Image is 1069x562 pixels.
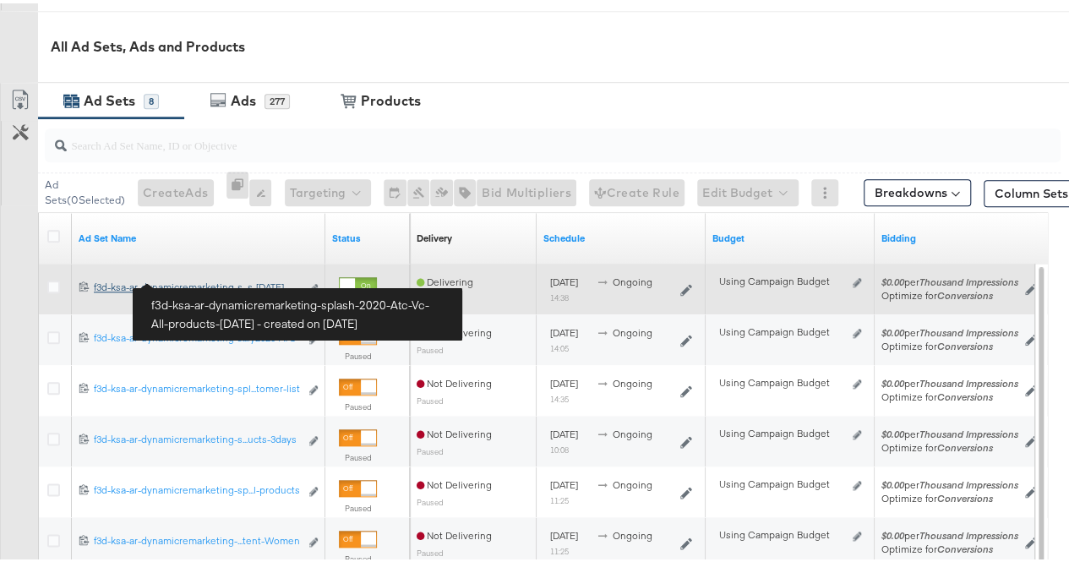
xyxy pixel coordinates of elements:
[613,323,652,336] span: ongoing
[881,336,1018,350] div: Optimize for
[719,322,848,336] div: Using Campaign Budget
[919,424,1018,437] em: Thousand Impressions
[613,526,652,538] span: ongoing
[417,494,444,504] sub: Paused
[881,539,1018,553] div: Optimize for
[332,228,403,242] a: Shows the current state of your Ad Set.
[881,526,1018,538] span: per
[937,387,993,400] em: Conversions
[94,531,299,548] a: f3d-ksa-ar-dynamicremarketing-...tent-Women
[94,531,299,544] div: f3d-ksa-ar-dynamicremarketing-...tent-Women
[550,289,569,299] sub: 14:38
[719,373,848,386] div: Using Campaign Budget
[417,272,473,285] span: Delivering
[550,272,578,285] span: [DATE]
[881,387,1018,401] div: Optimize for
[144,90,159,106] div: 8
[881,424,1018,437] span: per
[417,374,492,386] span: Not Delivering
[339,499,377,510] label: Paused
[613,424,652,437] span: ongoing
[550,424,578,437] span: [DATE]
[94,328,299,346] a: f3d-ksa-ar-dynamicremarketing-s...ly2020-ATC
[881,272,904,285] em: $0.00
[417,228,452,242] div: Delivery
[417,323,492,336] span: Not Delivering
[226,168,249,211] div: 0
[919,323,1018,336] em: Thousand Impressions
[550,390,569,401] sub: 14:35
[881,374,904,386] em: $0.00
[79,228,319,242] a: Your Ad Set name.
[719,474,848,488] div: Using Campaign Budget
[417,392,444,402] sub: Paused
[339,449,377,460] label: Paused
[919,526,1018,538] em: Thousand Impressions
[550,323,578,336] span: [DATE]
[881,475,904,488] em: $0.00
[550,374,578,386] span: [DATE]
[550,543,569,553] sub: 11:25
[550,441,569,451] sub: 10:08
[881,526,904,538] em: $0.00
[84,88,135,107] div: Ad Sets
[417,443,444,453] sub: Paused
[417,544,444,554] sub: Paused
[265,90,290,106] div: 277
[94,429,299,447] a: f3d-ksa-ar-dynamicremarketing-s...ucts-3days
[417,424,492,437] span: Not Delivering
[94,379,299,396] a: f3d-ksa-ar-dynamicremarketing-spl...tomer-list
[94,328,299,341] div: f3d-ksa-ar-dynamicremarketing-s...ly2020-ATC
[719,271,848,285] div: Using Campaign Budget
[550,526,578,538] span: [DATE]
[864,176,971,203] button: Breakdowns
[937,488,993,501] em: Conversions
[881,424,904,437] em: $0.00
[719,525,848,538] div: Using Campaign Budget
[45,174,125,205] div: Ad Sets ( 0 Selected)
[417,475,492,488] span: Not Delivering
[543,228,699,242] a: Shows when your Ad Set is scheduled to deliver.
[94,379,299,392] div: f3d-ksa-ar-dynamicremarketing-spl...tomer-list
[67,118,972,151] input: Search Ad Set Name, ID or Objective
[881,228,1037,242] a: Shows your bid and optimisation settings for this Ad Set.
[919,374,1018,386] em: Thousand Impressions
[613,374,652,386] span: ongoing
[550,492,569,502] sub: 11:25
[94,480,299,494] div: f3d-ksa-ar-dynamicremarketing-sp...l-products
[94,277,299,291] div: f3d-ksa-ar-dynamicremarketing-s...s-[DATE]
[550,475,578,488] span: [DATE]
[919,475,1018,488] em: Thousand Impressions
[94,480,299,498] a: f3d-ksa-ar-dynamicremarketing-sp...l-products
[919,272,1018,285] em: Thousand Impressions
[881,438,1018,451] div: Optimize for
[937,438,993,450] em: Conversions
[881,475,1018,488] span: per
[339,398,377,409] label: Paused
[937,336,993,349] em: Conversions
[339,550,377,561] label: Paused
[417,341,444,352] sub: Paused
[937,539,993,552] em: Conversions
[712,228,868,242] a: Shows the current budget of Ad Set.
[881,323,1018,336] span: per
[613,272,652,285] span: ongoing
[417,228,452,242] a: Reflects the ability of your Ad Set to achieve delivery based on ad states, schedule and budget.
[94,429,299,443] div: f3d-ksa-ar-dynamicremarketing-s...ucts-3days
[881,272,1018,285] span: per
[881,374,1018,386] span: per
[94,277,299,295] a: f3d-ksa-ar-dynamicremarketing-s...s-[DATE]
[231,88,256,107] div: Ads
[881,323,904,336] em: $0.00
[937,286,993,298] em: Conversions
[613,475,652,488] span: ongoing
[881,488,1018,502] div: Optimize for
[417,526,492,538] span: Not Delivering
[719,423,848,437] div: Using Campaign Budget
[339,347,377,358] label: Paused
[881,286,1018,299] div: Optimize for
[550,340,569,350] sub: 14:05
[339,297,377,308] label: Active
[361,88,420,107] div: Products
